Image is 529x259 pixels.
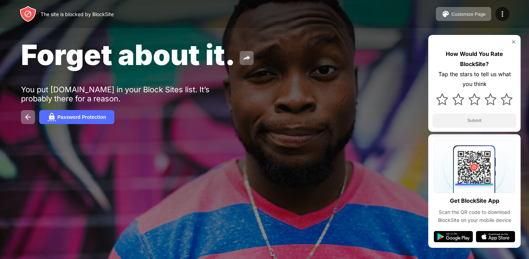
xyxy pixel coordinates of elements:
img: back.svg [24,113,32,121]
div: You put [DOMAIN_NAME] in your Block Sites list. It’s probably there for a reason. [21,85,237,103]
img: password.svg [48,113,56,121]
img: star.svg [436,93,448,105]
img: star.svg [452,93,464,105]
div: Password Protection [57,114,106,120]
img: menu-icon.svg [498,10,507,18]
img: qrcode.svg [434,140,515,193]
img: rate-us-close.svg [511,39,516,45]
img: star.svg [501,93,513,105]
img: header-logo.svg [20,6,36,22]
img: star.svg [485,93,496,105]
button: Submit [432,114,516,128]
img: app-store.svg [476,231,515,242]
img: share.svg [242,54,251,62]
img: pallet.svg [442,10,450,18]
div: Customize Page [451,12,486,17]
span: Forget about it. [21,38,235,72]
button: Customize Page [436,7,491,21]
img: star.svg [468,93,480,105]
div: How Would You Rate BlockSite? [432,49,516,69]
img: google-play.svg [434,231,473,242]
div: Tap the stars to tell us what you think [432,69,516,89]
div: Scan the QR code to download BlockSite on your mobile device [434,208,515,224]
button: Password Protection [39,110,114,124]
div: The site is blocked by BlockSite [41,11,114,17]
div: Get BlockSite App [450,196,499,206]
